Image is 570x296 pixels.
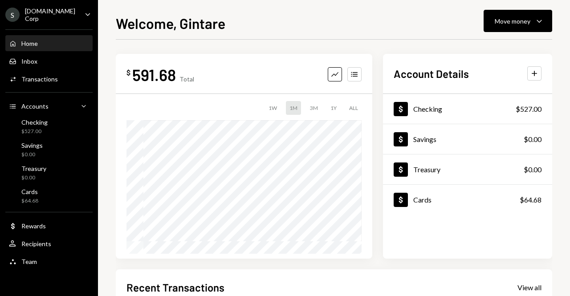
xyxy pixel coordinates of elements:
[25,7,77,22] div: [DOMAIN_NAME] Corp
[524,164,541,175] div: $0.00
[21,118,48,126] div: Checking
[21,188,38,195] div: Cards
[327,101,340,115] div: 1Y
[5,116,93,137] a: Checking$527.00
[5,162,93,183] a: Treasury$0.00
[5,8,20,22] div: S
[21,222,46,230] div: Rewards
[21,258,37,265] div: Team
[383,124,552,154] a: Savings$0.00
[5,139,93,160] a: Savings$0.00
[21,151,43,158] div: $0.00
[5,235,93,251] a: Recipients
[383,94,552,124] a: Checking$527.00
[5,98,93,114] a: Accounts
[517,283,541,292] div: View all
[286,101,301,115] div: 1M
[126,280,224,295] h2: Recent Transactions
[132,65,176,85] div: 591.68
[5,218,93,234] a: Rewards
[413,165,440,174] div: Treasury
[126,68,130,77] div: $
[265,101,281,115] div: 1W
[413,195,432,204] div: Cards
[21,40,38,47] div: Home
[484,10,552,32] button: Move money
[524,134,541,145] div: $0.00
[21,142,43,149] div: Savings
[21,174,46,182] div: $0.00
[413,135,436,143] div: Savings
[346,101,362,115] div: ALL
[306,101,322,115] div: 3M
[5,253,93,269] a: Team
[5,35,93,51] a: Home
[5,185,93,207] a: Cards$64.68
[116,14,225,32] h1: Welcome, Gintare
[21,57,37,65] div: Inbox
[383,185,552,215] a: Cards$64.68
[21,75,58,83] div: Transactions
[413,105,442,113] div: Checking
[21,165,46,172] div: Treasury
[516,104,541,114] div: $527.00
[21,102,49,110] div: Accounts
[21,197,38,205] div: $64.68
[495,16,530,26] div: Move money
[5,71,93,87] a: Transactions
[21,128,48,135] div: $527.00
[5,53,93,69] a: Inbox
[21,240,51,247] div: Recipients
[179,75,194,83] div: Total
[517,282,541,292] a: View all
[520,195,541,205] div: $64.68
[383,154,552,184] a: Treasury$0.00
[394,66,469,81] h2: Account Details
